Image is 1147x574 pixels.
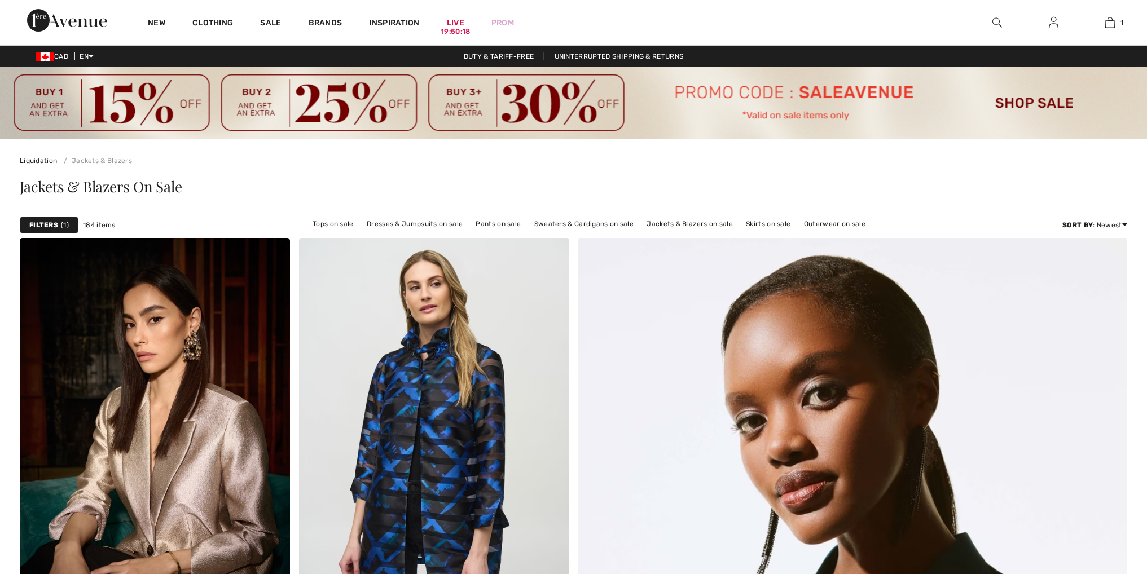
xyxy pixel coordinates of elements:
[1049,16,1058,29] img: My Info
[20,157,57,165] a: Liquidation
[1105,16,1115,29] img: My Bag
[59,157,132,165] a: Jackets & Blazers
[740,217,796,231] a: Skirts on sale
[491,17,514,29] a: Prom
[20,176,182,196] span: Jackets & Blazers On Sale
[27,9,107,32] img: 1ère Avenue
[1120,17,1123,28] span: 1
[83,220,116,230] span: 184 items
[470,217,526,231] a: Pants on sale
[260,18,281,30] a: Sale
[1040,16,1067,30] a: Sign In
[36,52,54,61] img: Canadian Dollar
[80,52,94,60] span: EN
[992,16,1002,29] img: search the website
[61,220,69,230] span: 1
[36,52,73,60] span: CAD
[1082,16,1137,29] a: 1
[798,217,871,231] a: Outerwear on sale
[441,27,470,37] div: 19:50:18
[29,220,58,230] strong: Filters
[309,18,342,30] a: Brands
[641,217,739,231] a: Jackets & Blazers on sale
[447,17,464,29] a: Live19:50:18
[361,217,468,231] a: Dresses & Jumpsuits on sale
[148,18,165,30] a: New
[192,18,233,30] a: Clothing
[1062,220,1127,230] div: : Newest
[369,18,419,30] span: Inspiration
[1062,221,1093,229] strong: Sort By
[529,217,639,231] a: Sweaters & Cardigans on sale
[307,217,359,231] a: Tops on sale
